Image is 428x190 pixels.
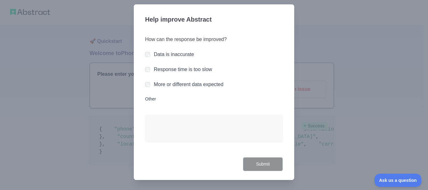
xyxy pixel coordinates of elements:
[243,157,283,171] button: Submit
[154,67,212,72] label: Response time is too slow
[154,52,194,57] label: Data is inaccurate
[154,82,223,87] label: More or different data expected
[374,174,422,187] iframe: Toggle Customer Support
[145,12,283,28] h3: Help improve Abstract
[145,96,283,102] label: Other
[145,36,283,43] h3: How can the response be improved?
